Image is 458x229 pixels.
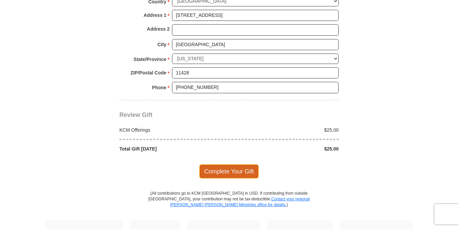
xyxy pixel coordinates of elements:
[116,127,229,133] div: KCM Offerings
[134,55,166,64] strong: State/Province
[158,40,166,49] strong: City
[229,127,342,133] div: $25.00
[229,145,342,152] div: $25.00
[131,68,167,77] strong: ZIP/Postal Code
[199,164,259,178] span: Complete Your Gift
[148,191,310,220] p: (All contributions go to KCM [GEOGRAPHIC_DATA] in USD. If contributing from outside [GEOGRAPHIC_D...
[119,111,152,118] span: Review Gift
[147,24,170,34] strong: Address 2
[144,10,167,20] strong: Address 1
[116,145,229,152] div: Total Gift [DATE]
[152,83,167,92] strong: Phone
